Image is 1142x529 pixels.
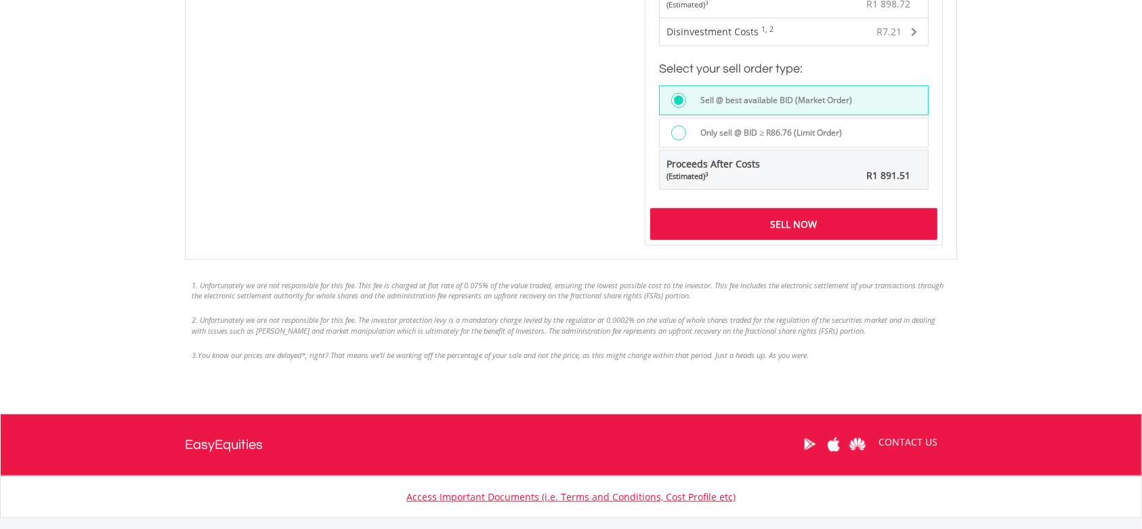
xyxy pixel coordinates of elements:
[185,414,263,475] a: EasyEquities
[192,280,950,301] li: 1. Unfortunately we are not responsible for this fee. This fee is charged at flat rate of 0.075% ...
[693,125,843,140] label: Only sell @ BID ≥ R86.76 (Limit Order)
[650,208,937,239] div: Sell Now
[406,490,736,503] a: Access Important Documents (i.e. Terms and Conditions, Cost Profile etc)
[869,423,947,461] a: CONTACT US
[667,157,760,182] span: Proceeds After Costs
[667,25,759,38] span: Disinvestment Costs
[845,423,869,465] a: Huawei
[198,350,809,360] span: You know our prices are delayed*, right? That means we’ll be working off the percentage of your s...
[192,315,950,336] li: 2. Unfortunately we are not responsible for this fee. The investor protection levy is a mandatory...
[798,423,822,465] a: Google Play
[693,93,853,108] label: Sell @ best available BID (Market Order)
[876,25,902,38] span: R7.21
[659,60,929,79] h3: Select your sell order type:
[705,170,709,178] sup: 3
[192,350,950,361] li: 3.
[667,171,760,182] div: (Estimated)
[822,423,845,465] a: Apple
[761,24,774,34] sup: 1, 2
[866,169,910,182] span: R1 891.51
